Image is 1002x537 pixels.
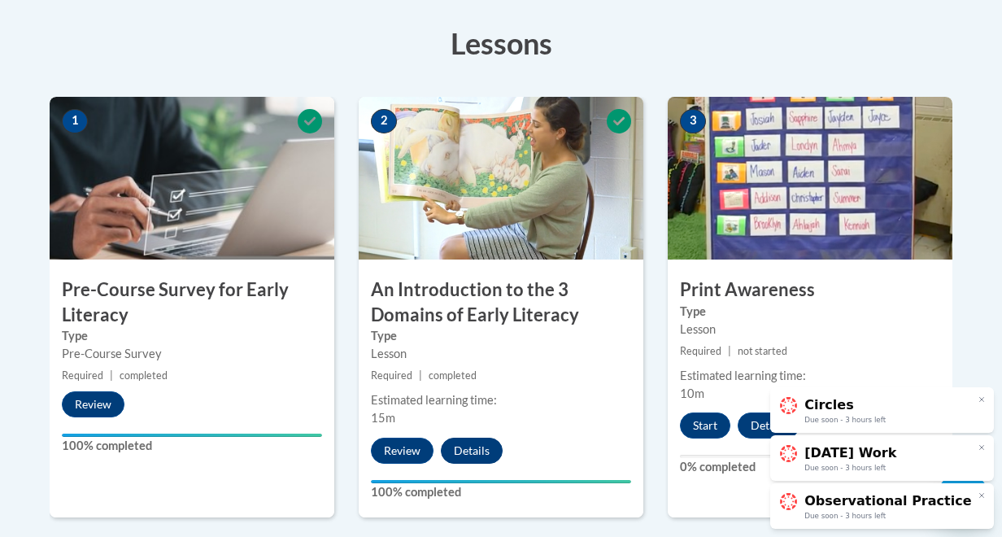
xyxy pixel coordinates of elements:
[50,277,334,328] h3: Pre-Course Survey for Early Literacy
[419,369,422,382] span: |
[359,277,643,328] h3: An Introduction to the 3 Domains of Early Literacy
[680,321,940,338] div: Lesson
[359,97,643,260] img: Course Image
[62,391,124,417] button: Review
[680,458,940,476] label: 0% completed
[371,327,631,345] label: Type
[668,97,952,260] img: Course Image
[680,386,704,400] span: 10m
[680,367,940,385] div: Estimated learning time:
[668,277,952,303] h3: Print Awareness
[738,345,787,357] span: not started
[110,369,113,382] span: |
[371,480,631,483] div: Your progress
[371,438,433,464] button: Review
[680,413,730,439] button: Start
[371,369,412,382] span: Required
[120,369,168,382] span: completed
[371,483,631,501] label: 100% completed
[371,391,631,409] div: Estimated learning time:
[371,345,631,363] div: Lesson
[50,23,952,63] h3: Lessons
[62,327,322,345] label: Type
[62,369,103,382] span: Required
[738,413,799,439] button: Details
[62,345,322,363] div: Pre-Course Survey
[371,411,395,425] span: 15m
[62,437,322,455] label: 100% completed
[680,303,940,321] label: Type
[728,345,731,357] span: |
[680,345,721,357] span: Required
[429,369,477,382] span: completed
[441,438,503,464] button: Details
[371,109,397,133] span: 2
[680,109,706,133] span: 3
[50,97,334,260] img: Course Image
[62,109,88,133] span: 1
[62,434,322,437] div: Your progress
